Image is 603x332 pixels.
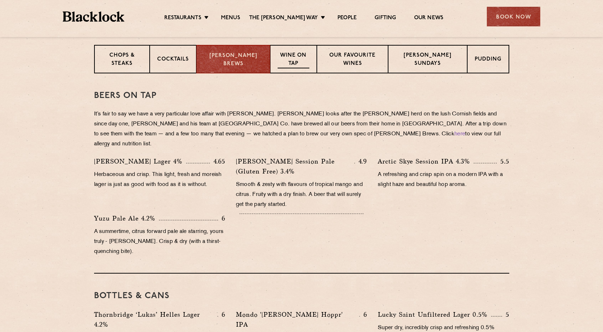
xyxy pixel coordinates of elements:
[360,310,367,319] p: 6
[94,310,217,330] p: Thornbridge ‘Lukas’ Helles Lager 4.2%
[236,180,367,210] p: Smooth & zesty with flavours of tropical mango and citrus. Fruity with a dry finish. A beer that ...
[218,310,225,319] p: 6
[324,52,381,68] p: Our favourite wines
[157,56,189,64] p: Cocktails
[396,52,460,68] p: [PERSON_NAME] Sundays
[94,213,159,223] p: Yuzu Pale Ale 4.2%
[475,56,501,64] p: Pudding
[94,227,225,257] p: A summertime, citrus forward pale ale starring, yours truly - [PERSON_NAME]. Crisp & dry (with a ...
[378,310,491,320] p: Lucky Saint Unfiltered Lager 0.5%
[378,170,509,190] p: A refreshing and crisp spin on a modern IPA with a slight haze and beautiful hop aroma.
[63,11,124,22] img: BL_Textured_Logo-footer-cropped.svg
[355,157,367,166] p: 4.9
[94,109,509,149] p: It’s fair to say we have a very particular love affair with [PERSON_NAME]. [PERSON_NAME] looks af...
[414,15,444,22] a: Our News
[94,170,225,190] p: Herbaceous and crisp. This light, fresh and moreish lager is just as good with food as it is with...
[210,157,225,166] p: 4.65
[94,291,509,301] h3: BOTTLES & CANS
[375,15,396,22] a: Gifting
[94,156,186,166] p: [PERSON_NAME] Lager 4%
[218,214,225,223] p: 6
[249,15,318,22] a: The [PERSON_NAME] Way
[102,52,143,68] p: Chops & Steaks
[487,7,540,26] div: Book Now
[337,15,357,22] a: People
[378,156,474,166] p: Arctic Skye Session IPA 4.3%
[236,156,354,176] p: [PERSON_NAME] Session Pale (Gluten Free) 3.4%
[278,52,309,68] p: Wine on Tap
[164,15,201,22] a: Restaurants
[204,52,262,68] p: [PERSON_NAME] Brews
[94,91,509,100] h3: Beers on tap
[236,310,359,330] p: Mondo '[PERSON_NAME] Hoppr' IPA
[497,157,509,166] p: 5.5
[221,15,240,22] a: Menus
[502,310,509,319] p: 5
[454,131,465,137] a: here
